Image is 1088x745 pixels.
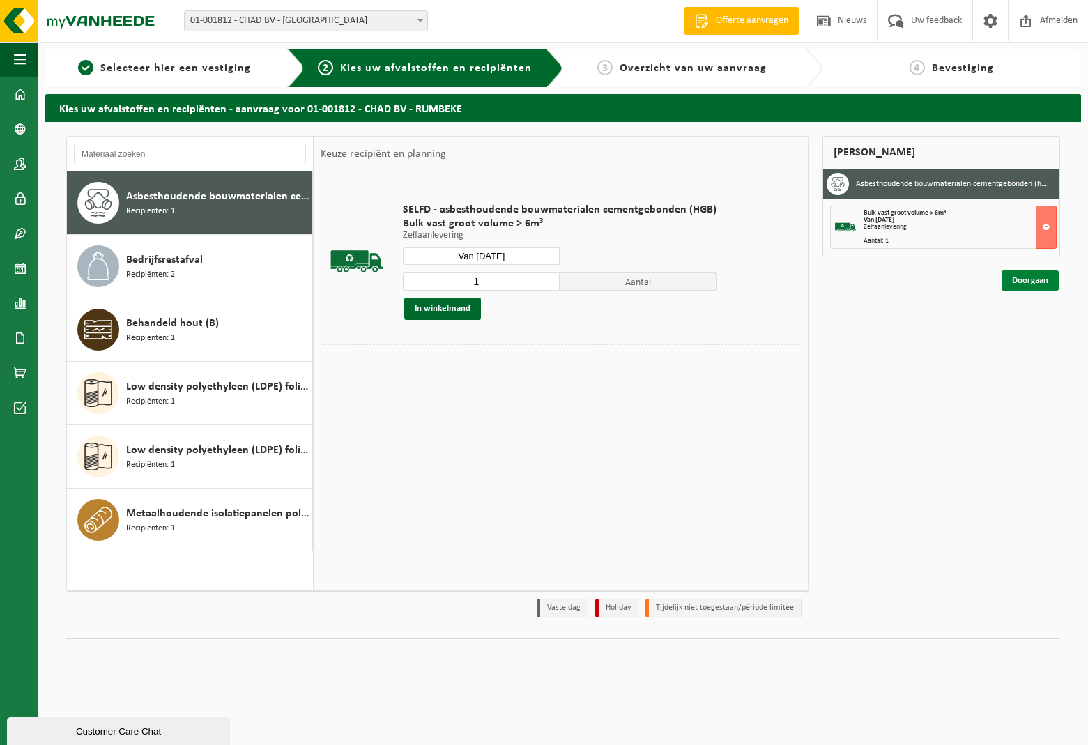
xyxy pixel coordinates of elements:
[404,298,481,320] button: In winkelmand
[864,238,1057,245] div: Aantal: 1
[822,136,1061,169] div: [PERSON_NAME]
[403,247,560,265] input: Selecteer datum
[67,171,313,235] button: Asbesthoudende bouwmaterialen cementgebonden (hechtgebonden) Recipiënten: 1
[645,599,802,617] li: Tijdelijk niet toegestaan/période limitée
[100,63,251,74] span: Selecteer hier een vestiging
[67,425,313,489] button: Low density polyethyleen (LDPE) folie, los, naturel/gekleurd (80/20) Recipiënten: 1
[74,144,306,164] input: Materiaal zoeken
[67,362,313,425] button: Low density polyethyleen (LDPE) folie, los, naturel Recipiënten: 1
[126,395,175,408] span: Recipiënten: 1
[620,63,767,74] span: Overzicht van uw aanvraag
[126,459,175,472] span: Recipiënten: 1
[932,63,994,74] span: Bevestiging
[126,252,203,268] span: Bedrijfsrestafval
[126,205,175,218] span: Recipiënten: 1
[67,298,313,362] button: Behandeld hout (B) Recipiënten: 1
[126,315,219,332] span: Behandeld hout (B)
[126,522,175,535] span: Recipiënten: 1
[684,7,799,35] a: Offerte aanvragen
[403,231,717,240] p: Zelfaanlevering
[52,60,277,77] a: 1Selecteer hier een vestiging
[126,442,309,459] span: Low density polyethyleen (LDPE) folie, los, naturel/gekleurd (80/20)
[126,188,309,205] span: Asbesthoudende bouwmaterialen cementgebonden (hechtgebonden)
[67,489,313,551] button: Metaalhoudende isolatiepanelen polyurethaan (PU) Recipiënten: 1
[1002,270,1059,291] a: Doorgaan
[595,599,638,617] li: Holiday
[340,63,532,74] span: Kies uw afvalstoffen en recipiënten
[864,209,946,217] span: Bulk vast groot volume > 6m³
[45,94,1081,121] h2: Kies uw afvalstoffen en recipiënten - aanvraag voor 01-001812 - CHAD BV - RUMBEKE
[126,268,175,282] span: Recipiënten: 2
[403,217,717,231] span: Bulk vast groot volume > 6m³
[910,60,925,75] span: 4
[597,60,613,75] span: 3
[185,11,427,31] span: 01-001812 - CHAD BV - RUMBEKE
[184,10,428,31] span: 01-001812 - CHAD BV - RUMBEKE
[856,173,1050,195] h3: Asbesthoudende bouwmaterialen cementgebonden (hechtgebonden)
[864,216,894,224] strong: Van [DATE]
[126,505,309,522] span: Metaalhoudende isolatiepanelen polyurethaan (PU)
[864,224,1057,231] div: Zelfaanlevering
[712,14,792,28] span: Offerte aanvragen
[126,332,175,345] span: Recipiënten: 1
[7,714,233,745] iframe: chat widget
[126,378,309,395] span: Low density polyethyleen (LDPE) folie, los, naturel
[403,203,717,217] span: SELFD - asbesthoudende bouwmaterialen cementgebonden (HGB)
[78,60,93,75] span: 1
[67,235,313,298] button: Bedrijfsrestafval Recipiënten: 2
[537,599,588,617] li: Vaste dag
[560,272,717,291] span: Aantal
[314,137,453,171] div: Keuze recipiënt en planning
[318,60,333,75] span: 2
